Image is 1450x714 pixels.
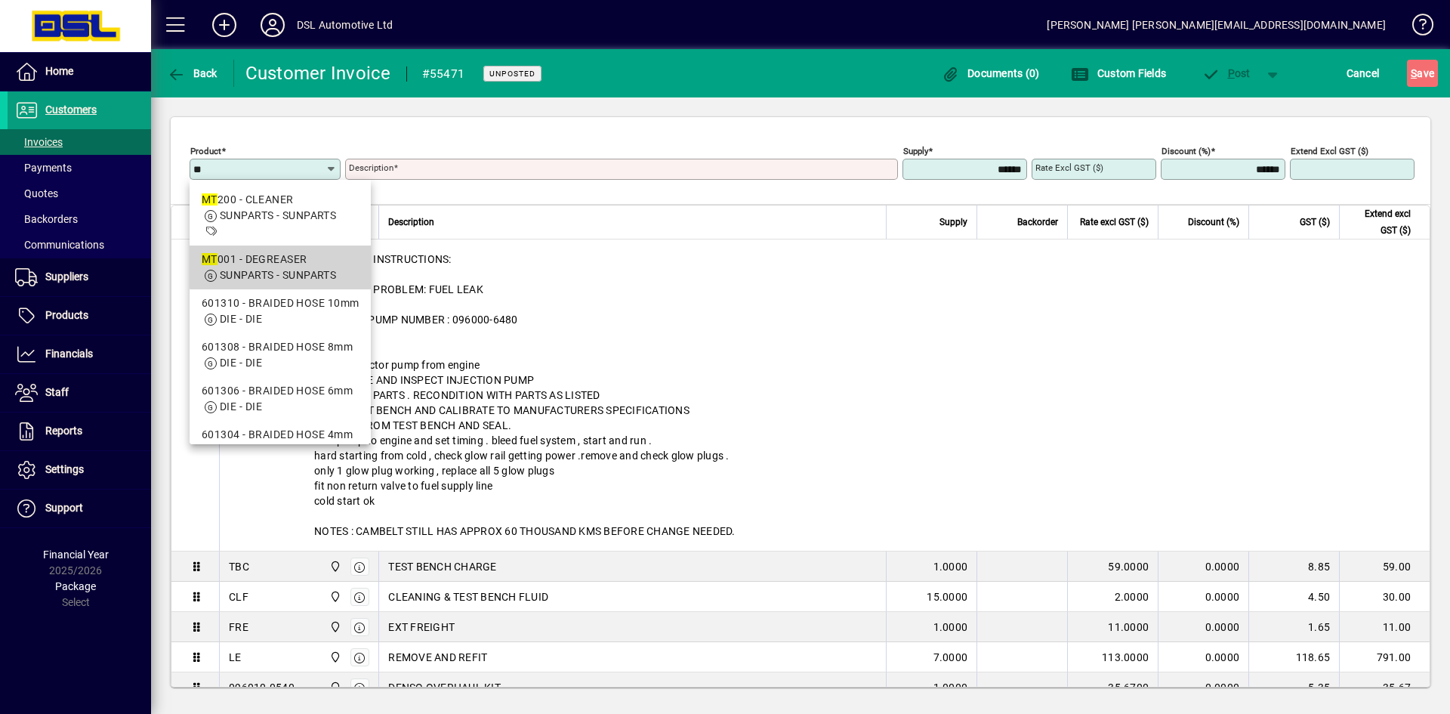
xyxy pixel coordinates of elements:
[8,413,151,450] a: Reports
[388,214,434,230] span: Description
[190,246,371,289] mat-option: MT001 - DEGREASER
[8,335,151,373] a: Financials
[15,213,78,225] span: Backorders
[422,62,465,86] div: #55471
[8,451,151,489] a: Settings
[1077,559,1149,574] div: 59.0000
[1077,650,1149,665] div: 113.0000
[942,67,1040,79] span: Documents (0)
[190,421,371,465] mat-option: 601304 - BRAIDED HOSE 4mm
[43,549,109,561] span: Financial Year
[229,559,249,574] div: TBC
[933,650,968,665] span: 7.0000
[220,269,336,281] span: SUNPARTS - SUNPARTS
[1401,3,1431,52] a: Knowledge Base
[325,679,343,696] span: Central
[927,589,967,604] span: 15.0000
[190,377,371,421] mat-option: 601306 - BRAIDED HOSE 6mm
[248,11,297,39] button: Profile
[1248,582,1339,612] td: 4.50
[8,297,151,335] a: Products
[8,206,151,232] a: Backorders
[388,620,455,635] span: EXT FREIGHT
[202,192,359,208] div: 200 - CLEANER
[1291,146,1368,156] mat-label: Extend excl GST ($)
[1080,214,1149,230] span: Rate excl GST ($)
[1077,620,1149,635] div: 11.0000
[8,490,151,527] a: Support
[163,60,221,87] button: Back
[938,60,1044,87] button: Documents (0)
[202,383,359,399] div: 601306 - BRAIDED HOSE 6mm
[202,339,359,355] div: 601308 - BRAIDED HOSE 8mm
[200,11,248,39] button: Add
[8,155,151,181] a: Payments
[1162,146,1211,156] mat-label: Discount (%)
[1407,60,1438,87] button: Save
[1194,60,1258,87] button: Post
[245,61,391,85] div: Customer Invoice
[325,619,343,635] span: Central
[15,136,63,148] span: Invoices
[1202,67,1251,79] span: ost
[1067,60,1170,87] button: Custom Fields
[8,374,151,412] a: Staff
[229,620,248,635] div: FRE
[388,680,501,695] span: DENSO OVERHAUL KIT
[1411,67,1417,79] span: S
[45,463,84,475] span: Settings
[1077,680,1149,695] div: 35.6700
[1228,67,1235,79] span: P
[202,427,359,443] div: 601304 - BRAIDED HOSE 4mm
[8,181,151,206] a: Quotes
[15,187,58,199] span: Quotes
[1300,214,1330,230] span: GST ($)
[202,253,217,265] em: MT
[15,162,72,174] span: Payments
[45,270,88,283] span: Suppliers
[325,649,343,666] span: Central
[1158,582,1248,612] td: 0.0000
[202,193,217,206] em: MT
[1071,67,1166,79] span: Custom Fields
[1047,13,1386,37] div: [PERSON_NAME] [PERSON_NAME][EMAIL_ADDRESS][DOMAIN_NAME]
[388,650,487,665] span: REMOVE AND REFIT
[1339,582,1430,612] td: 30.00
[388,559,496,574] span: TEST BENCH CHARGE
[8,129,151,155] a: Invoices
[1158,672,1248,703] td: 0.0000
[933,620,968,635] span: 1.0000
[1339,552,1430,582] td: 59.00
[1188,214,1239,230] span: Discount (%)
[939,214,967,230] span: Supply
[45,309,88,321] span: Products
[167,67,217,79] span: Back
[151,60,234,87] app-page-header-button: Back
[190,289,371,333] mat-option: 601310 - BRAIDED HOSE 10mm
[229,589,248,604] div: CLF
[8,53,151,91] a: Home
[15,239,104,251] span: Communications
[55,580,96,592] span: Package
[45,348,93,360] span: Financials
[489,69,535,79] span: Unposted
[45,502,83,514] span: Support
[202,252,359,267] div: 001 - DEGREASER
[1158,612,1248,642] td: 0.0000
[1248,642,1339,672] td: 118.65
[1158,642,1248,672] td: 0.0000
[190,146,221,156] mat-label: Product
[1035,162,1103,173] mat-label: Rate excl GST ($)
[8,258,151,296] a: Suppliers
[903,146,928,156] mat-label: Supply
[1349,206,1411,239] span: Extend excl GST ($)
[220,313,262,325] span: DIE - DIE
[45,425,82,437] span: Reports
[190,333,371,377] mat-option: 601308 - BRAIDED HOSE 8mm
[190,186,371,246] mat-option: MT200 - CLEANER
[388,589,548,604] span: CLEANING & TEST BENCH FLUID
[1339,642,1430,672] td: 791.00
[1411,61,1434,85] span: ave
[933,559,968,574] span: 1.0000
[325,589,343,605] span: Central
